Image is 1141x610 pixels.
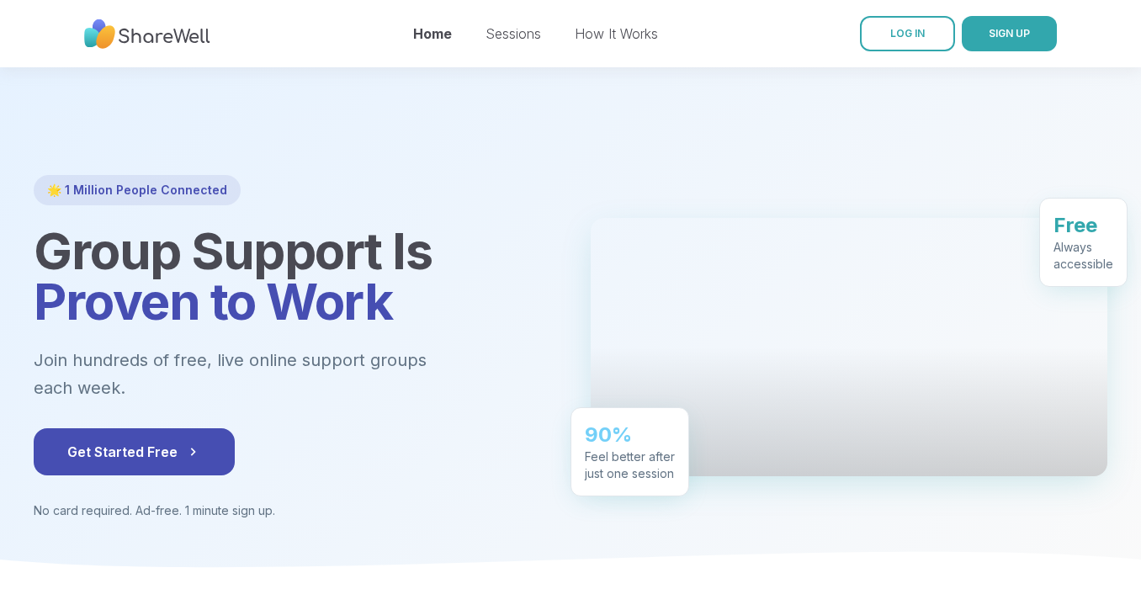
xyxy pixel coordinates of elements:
[34,347,518,401] p: Join hundreds of free, live online support groups each week.
[34,271,392,332] span: Proven to Work
[860,16,955,51] a: LOG IN
[1053,239,1113,273] div: Always accessible
[34,428,235,475] button: Get Started Free
[413,25,452,42] a: Home
[585,422,675,448] div: 90%
[890,27,925,40] span: LOG IN
[34,175,241,205] div: 🌟 1 Million People Connected
[34,225,550,326] h1: Group Support Is
[962,16,1057,51] button: SIGN UP
[989,27,1030,40] span: SIGN UP
[585,448,675,482] div: Feel better after just one session
[486,25,541,42] a: Sessions
[1053,212,1113,239] div: Free
[575,25,658,42] a: How It Works
[34,502,550,519] p: No card required. Ad-free. 1 minute sign up.
[67,442,201,462] span: Get Started Free
[84,11,210,57] img: ShareWell Nav Logo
